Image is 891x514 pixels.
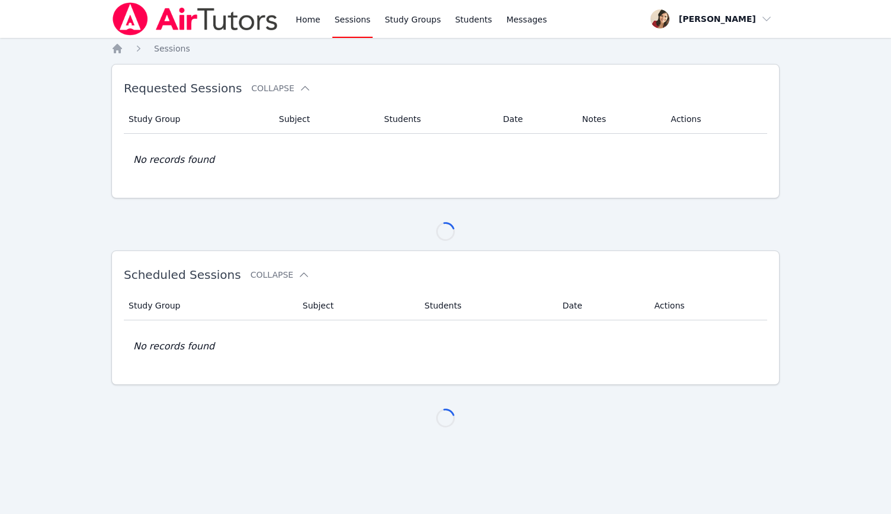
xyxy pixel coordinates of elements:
button: Collapse [251,82,310,94]
td: No records found [124,134,767,186]
span: Messages [507,14,547,25]
td: No records found [124,320,767,372]
th: Students [418,291,556,320]
th: Date [556,291,648,320]
th: Students [377,105,496,134]
th: Study Group [124,291,296,320]
th: Date [496,105,575,134]
th: Subject [296,291,418,320]
a: Sessions [154,43,190,54]
th: Subject [272,105,377,134]
th: Study Group [124,105,272,134]
nav: Breadcrumb [111,43,780,54]
th: Actions [664,105,767,134]
span: Sessions [154,44,190,53]
th: Notes [575,105,664,134]
span: Scheduled Sessions [124,268,241,282]
button: Collapse [251,269,310,281]
img: Air Tutors [111,2,279,36]
th: Actions [647,291,767,320]
span: Requested Sessions [124,81,242,95]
